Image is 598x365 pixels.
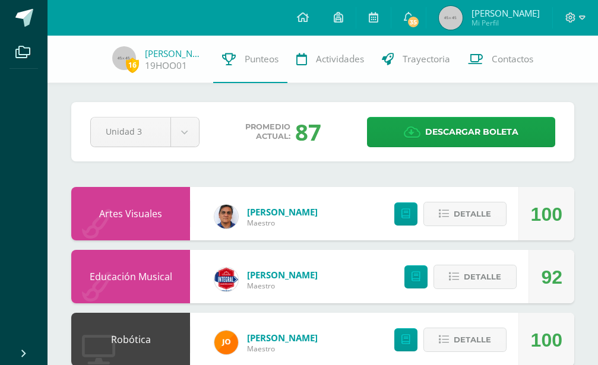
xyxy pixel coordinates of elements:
span: [PERSON_NAME] [247,206,318,218]
span: [PERSON_NAME] [247,269,318,281]
img: dac26b60a093e0c11462deafd29d7a2b.png [214,268,238,291]
a: Actividades [287,36,373,83]
span: Detalle [464,266,501,288]
span: Maestro [247,344,318,354]
span: Promedio actual: [245,122,290,141]
a: 19HOO01 [145,59,187,72]
button: Detalle [423,202,507,226]
img: 869655365762450ab720982c099df79d.png [214,205,238,228]
div: Educación Musical [71,250,190,303]
span: Detalle [454,203,491,225]
span: [PERSON_NAME] [472,7,540,19]
span: 16 [126,58,139,72]
button: Detalle [423,328,507,352]
img: 30108eeae6c649a9a82bfbaad6c0d1cb.png [214,331,238,354]
span: Mi Perfil [472,18,540,28]
div: 87 [295,116,321,147]
a: Unidad 3 [91,118,199,147]
span: Punteos [245,53,279,65]
img: 45x45 [112,46,136,70]
span: [PERSON_NAME] [247,332,318,344]
span: Detalle [454,329,491,351]
a: Descargar boleta [367,117,555,147]
button: Detalle [434,265,517,289]
a: Trayectoria [373,36,459,83]
a: [PERSON_NAME] [145,47,204,59]
span: Maestro [247,281,318,291]
span: Contactos [492,53,533,65]
img: 45x45 [439,6,463,30]
span: Actividades [316,53,364,65]
div: 92 [541,250,562,304]
span: Unidad 3 [106,118,156,145]
div: Artes Visuales [71,187,190,240]
span: 35 [407,15,420,28]
div: 100 [531,188,562,241]
span: Trayectoria [403,53,450,65]
span: Descargar boleta [425,118,518,147]
a: Punteos [213,36,287,83]
span: Maestro [247,218,318,228]
a: Contactos [459,36,542,83]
